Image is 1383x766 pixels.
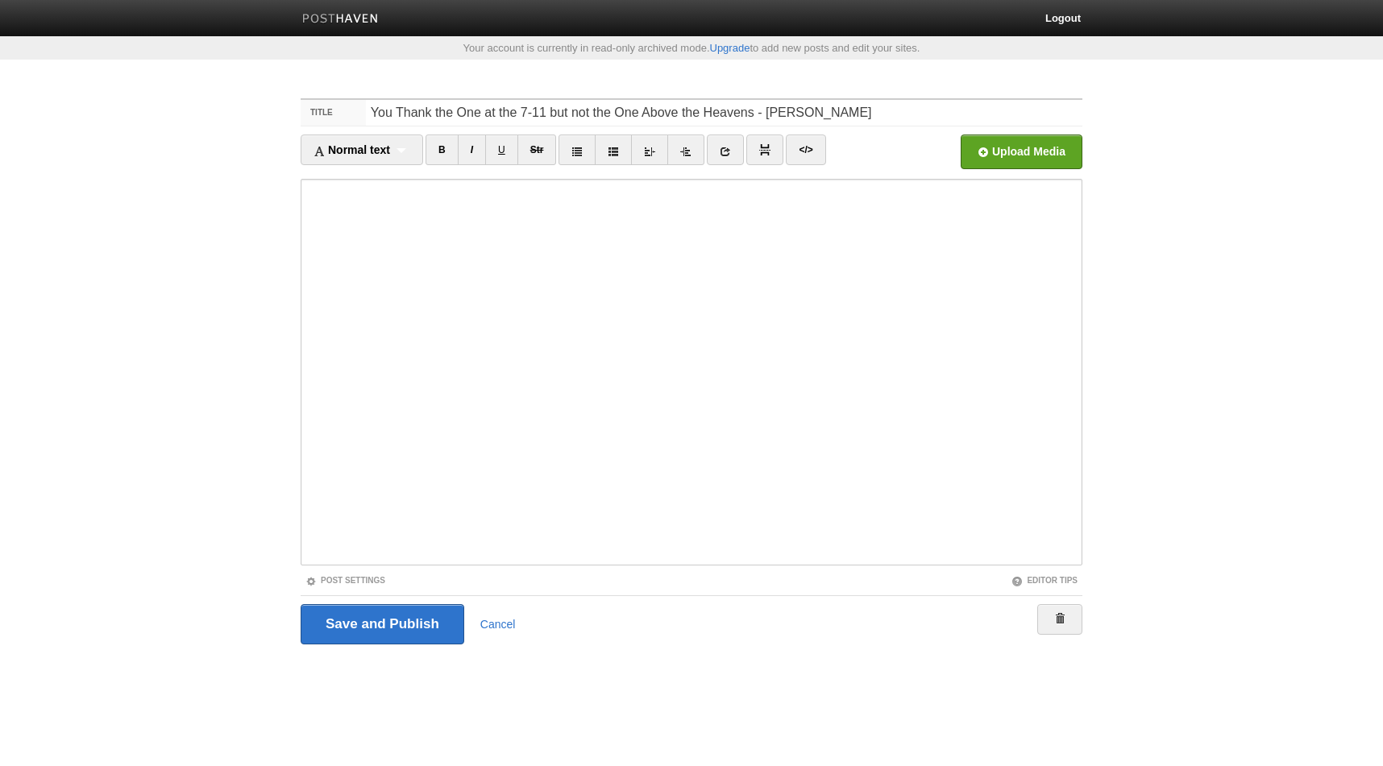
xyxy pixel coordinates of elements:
[786,135,825,165] a: </>
[710,42,750,54] a: Upgrade
[759,144,770,155] img: pagebreak-icon.png
[426,135,459,165] a: B
[517,135,557,165] a: Str
[301,604,464,644] input: Save and Publish
[458,135,486,165] a: I
[314,143,390,156] span: Normal text
[485,135,518,165] a: U
[480,618,516,631] a: Cancel
[301,100,366,126] label: Title
[305,576,385,585] a: Post Settings
[1011,576,1078,585] a: Editor Tips
[289,43,1094,53] div: Your account is currently in read-only archived mode. to add new posts and edit your sites.
[302,14,379,26] img: Posthaven-bar
[530,144,544,155] del: Str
